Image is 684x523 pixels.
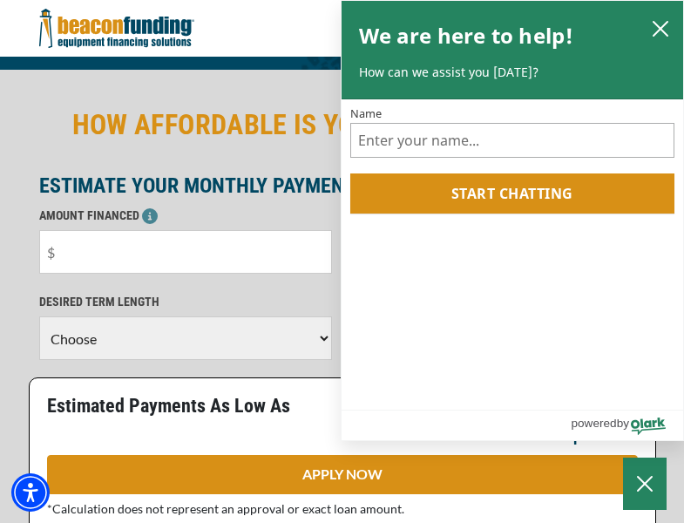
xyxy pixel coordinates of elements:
h2: We are here to help! [359,18,574,53]
a: Powered by Olark [571,411,683,440]
button: Start chatting [350,173,675,214]
p: ESTIMATE YOUR MONTHLY PAYMENT [39,175,646,196]
label: Name [350,108,675,119]
input: $ [39,230,332,274]
div: Accessibility Menu [11,473,50,512]
a: APPLY NOW [47,455,638,494]
span: *Calculation does not represent an approval or exact loan amount. [47,501,404,516]
button: close chatbox [647,16,674,40]
input: Name [350,123,675,158]
p: AMOUNT FINANCED [39,205,332,226]
p: DESIRED TERM LENGTH [39,291,332,312]
span: powered [571,412,616,434]
span: by [617,412,629,434]
h2: HOW AFFORDABLE IS YOUR NEXT TOW TRUCK? [39,105,646,145]
p: How can we assist you [DATE]? [359,64,667,81]
p: Estimated Payments As Low As [47,396,332,417]
button: Close Chatbox [623,458,667,510]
